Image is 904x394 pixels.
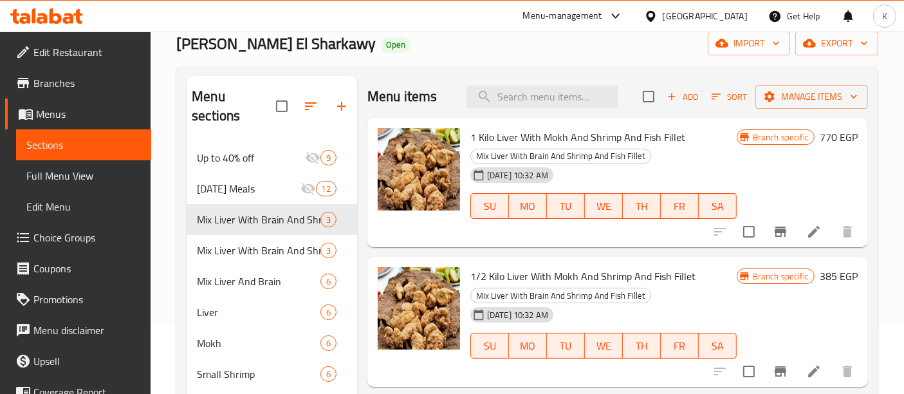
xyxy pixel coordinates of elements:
div: Mix Liver With Brain And Shrimp [197,243,320,258]
span: Small Shrimp [197,366,320,382]
span: Liver [197,305,320,320]
span: [DATE] 10:32 AM [482,169,553,182]
div: Small Shrimp6 [187,359,357,389]
div: items [320,366,337,382]
span: TU [552,197,580,216]
span: [DATE] 10:32 AM [482,309,553,321]
button: delete [832,216,863,247]
span: 12 [317,183,336,195]
button: MO [509,333,547,359]
span: K [882,9,887,23]
span: Promotions [33,292,141,307]
span: Sort sections [295,91,326,122]
div: items [316,181,337,196]
span: Select section [635,83,662,110]
a: Choice Groups [5,222,151,253]
span: Edit Menu [26,199,141,214]
span: Select all sections [268,93,295,120]
button: Branch-specific-item [765,356,796,387]
div: items [320,243,337,258]
div: Mix Liver And Brain6 [187,266,357,297]
div: Mix Liver With Brain And Shrimp And Fish Fillet [470,149,651,164]
div: items [320,305,337,320]
button: SU [470,333,509,359]
a: Edit menu item [806,224,822,239]
span: Add [665,89,700,104]
button: export [795,32,878,55]
h6: 770 EGP [820,128,858,146]
span: SA [704,197,732,216]
span: Select to update [735,358,762,385]
span: TH [628,197,656,216]
button: TH [623,333,661,359]
div: Mokh6 [187,328,357,359]
span: Coupons [33,261,141,276]
a: Upsell [5,346,151,377]
h2: Menu sections [192,87,276,126]
span: Branch specific [748,131,814,144]
div: Up to 40% off9 [187,142,357,173]
button: TU [547,333,585,359]
span: Branch specific [748,270,814,283]
button: MO [509,193,547,219]
a: Full Menu View [16,160,151,191]
span: Manage items [766,89,858,105]
span: MO [514,197,542,216]
span: Sort items [703,87,755,107]
div: Liver6 [187,297,357,328]
a: Edit Restaurant [5,37,151,68]
span: 1 Kilo Liver With Mokh And Shrimp And Fish Fillet [470,127,685,147]
span: 6 [321,276,336,288]
span: Sections [26,137,141,153]
button: TU [547,193,585,219]
a: Branches [5,68,151,98]
div: Menu-management [523,8,602,24]
button: WE [585,193,623,219]
a: Sections [16,129,151,160]
span: Edit Restaurant [33,44,141,60]
img: 1/2 Kilo Liver With Mokh And Shrimp And Fish Fillet [378,267,460,350]
svg: Inactive section [300,181,316,196]
span: [PERSON_NAME] El Sharkawy [176,29,376,58]
a: Edit Menu [16,191,151,222]
span: TU [552,337,580,355]
span: Mix Liver And Brain [197,274,320,289]
button: SU [470,193,509,219]
span: import [718,35,780,52]
a: Menus [5,98,151,129]
button: import [708,32,790,55]
button: delete [832,356,863,387]
span: Up to 40% off [197,150,305,165]
span: FR [666,337,694,355]
button: Add section [326,91,357,122]
button: Add [662,87,703,107]
a: Coupons [5,253,151,284]
div: Ramadan Meals [197,181,300,196]
div: Mix Liver With Brain And Shrimp And Fish Fillet [197,212,320,227]
span: Open [381,39,410,50]
img: 1 Kilo Liver With Mokh And Shrimp And Fish Fillet [378,128,460,211]
span: WE [590,337,618,355]
span: Mokh [197,335,320,351]
div: Open [381,37,410,53]
div: Mix Liver With Brain And Shrimp3 [187,235,357,266]
span: Branches [33,75,141,91]
div: Mix Liver With Brain And Shrimp And Fish Fillet3 [187,204,357,235]
div: Mix Liver With Brain And Shrimp And Fish Fillet [470,288,651,303]
button: WE [585,333,623,359]
span: Mix Liver With Brain And Shrimp And Fish Fillet [471,288,650,303]
div: items [320,212,337,227]
span: FR [666,197,694,216]
div: items [320,150,337,165]
svg: Inactive section [305,150,320,165]
button: SA [699,333,737,359]
div: [GEOGRAPHIC_DATA] [663,9,748,23]
button: Manage items [755,85,868,109]
span: export [806,35,868,52]
button: FR [661,333,699,359]
span: MO [514,337,542,355]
